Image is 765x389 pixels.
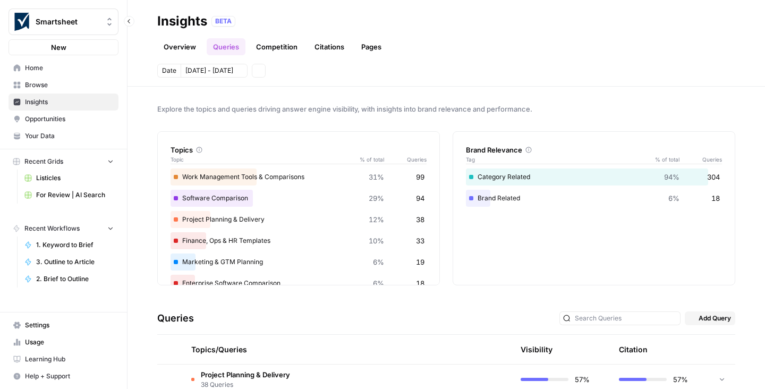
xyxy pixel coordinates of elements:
span: New [51,42,66,53]
span: 57% [673,374,688,385]
div: Enterprise Software Comparison [171,275,427,292]
button: Recent Workflows [8,221,118,236]
a: Usage [8,334,118,351]
span: Home [25,63,114,73]
span: 29% [369,193,384,204]
span: 19 [416,257,424,267]
a: Browse [8,77,118,94]
span: 38 [416,214,424,225]
a: Settings [8,317,118,334]
span: Date [162,66,176,75]
a: Learning Hub [8,351,118,368]
span: Settings [25,320,114,330]
a: Your Data [8,128,118,145]
button: Workspace: Smartsheet [8,9,118,35]
span: 12% [369,214,384,225]
span: Queries [679,155,722,164]
span: Add Query [699,314,731,323]
span: Insights [25,97,114,107]
div: Topics [171,145,427,155]
div: Visibility [521,344,552,355]
span: % of total [648,155,679,164]
span: 304 [707,172,720,182]
span: 94 [416,193,424,204]
a: Queries [207,38,245,55]
div: BETA [211,16,235,27]
span: 31% [369,172,384,182]
span: Recent Grids [24,157,63,166]
span: Topic [171,155,352,164]
span: 10% [369,235,384,246]
a: Opportunities [8,111,118,128]
span: 94% [664,172,679,182]
div: Marketing & GTM Planning [171,253,427,270]
button: Help + Support [8,368,118,385]
div: Insights [157,13,207,30]
a: 3. Outline to Article [20,253,118,270]
span: 99 [416,172,424,182]
span: Queries [384,155,427,164]
span: Learning Hub [25,354,114,364]
span: Browse [25,80,114,90]
span: Project Planning & Delivery [201,369,290,380]
button: Add Query [685,311,735,325]
div: Citation [619,335,648,364]
div: Work Management Tools & Comparisons [171,168,427,185]
input: Search Queries [575,313,677,324]
span: 18 [416,278,424,289]
img: Smartsheet Logo [12,12,31,31]
span: 6% [668,193,679,204]
span: For Review | AI Search [36,190,114,200]
a: Listicles [20,170,118,187]
h3: Queries [157,311,194,326]
span: 57% [575,374,590,385]
a: Home [8,60,118,77]
span: Tag [466,155,648,164]
a: Overview [157,38,202,55]
div: Brand Relevance [466,145,722,155]
span: Explore the topics and queries driving answer engine visibility, with insights into brand relevan... [157,104,735,114]
span: Your Data [25,131,114,141]
span: 6% [373,278,384,289]
span: 6% [373,257,384,267]
span: [DATE] - [DATE] [185,66,233,75]
span: % of total [352,155,384,164]
a: For Review | AI Search [20,187,118,204]
div: Project Planning & Delivery [171,211,427,228]
div: Category Related [466,168,722,185]
a: Pages [355,38,388,55]
a: Competition [250,38,304,55]
span: Listicles [36,173,114,183]
a: 1. Keyword to Brief [20,236,118,253]
button: New [8,39,118,55]
a: 2. Brief to Outline [20,270,118,287]
div: Software Comparison [171,190,427,207]
div: Topics/Queries [191,335,403,364]
span: Help + Support [25,371,114,381]
span: 18 [711,193,720,204]
span: Recent Workflows [24,224,80,233]
div: Finance, Ops & HR Templates [171,232,427,249]
span: 3. Outline to Article [36,257,114,267]
span: 2. Brief to Outline [36,274,114,284]
span: 33 [416,235,424,246]
button: [DATE] - [DATE] [181,64,248,78]
span: Usage [25,337,114,347]
button: Recent Grids [8,154,118,170]
span: 1. Keyword to Brief [36,240,114,250]
div: Brand Related [466,190,722,207]
span: Opportunities [25,114,114,124]
span: Smartsheet [36,16,100,27]
a: Citations [308,38,351,55]
a: Insights [8,94,118,111]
